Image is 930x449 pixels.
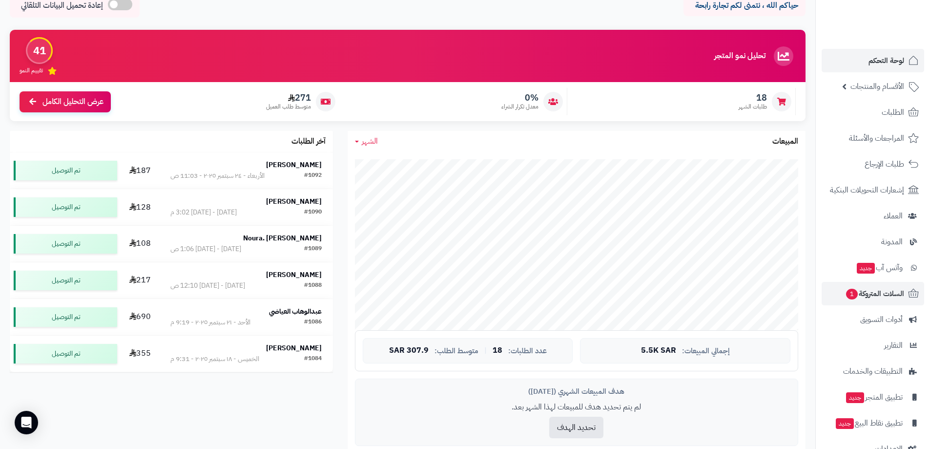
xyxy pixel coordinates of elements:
span: 307.9 SAR [389,346,429,355]
strong: عبدالوهاب العياضي [269,306,322,317]
span: تطبيق المتجر [845,390,903,404]
a: الشهر [355,136,378,147]
button: تحديد الهدف [549,417,603,438]
a: المراجعات والأسئلة [822,127,924,150]
div: تم التوصيل [14,234,117,254]
td: 108 [121,226,159,262]
span: 0% [501,92,538,103]
a: إشعارات التحويلات البنكية [822,178,924,202]
div: الأربعاء - ٢٤ سبتمبر ٢٠٢٥ - 11:03 ص [170,171,265,181]
div: تم التوصيل [14,197,117,217]
span: أدوات التسويق [860,313,903,326]
td: 187 [121,152,159,189]
a: عرض التحليل الكامل [20,91,111,112]
div: هدف المبيعات الشهري ([DATE]) [363,386,790,397]
a: أدوات التسويق [822,308,924,331]
div: الخميس - ١٨ سبتمبر ٢٠٢٥ - 9:31 م [170,354,259,364]
div: #1084 [304,354,322,364]
span: 5.5K SAR [641,346,676,355]
span: جديد [836,418,854,429]
h3: آخر الطلبات [291,137,326,146]
span: وآتس آب [856,261,903,275]
span: المراجعات والأسئلة [849,131,904,145]
span: التطبيقات والخدمات [843,364,903,378]
div: تم التوصيل [14,344,117,363]
span: إجمالي المبيعات: [682,347,730,355]
strong: [PERSON_NAME] [266,270,322,280]
span: 18 [493,346,502,355]
div: تم التوصيل [14,307,117,327]
a: السلات المتروكة1 [822,282,924,305]
a: التطبيقات والخدمات [822,360,924,383]
strong: Noura. [PERSON_NAME] [243,233,322,243]
strong: [PERSON_NAME] [266,343,322,353]
span: لوحة التحكم [868,54,904,67]
strong: [PERSON_NAME] [266,160,322,170]
span: تقييم النمو [20,66,43,75]
a: وآتس آبجديد [822,256,924,279]
p: لم يتم تحديد هدف للمبيعات لهذا الشهر بعد. [363,402,790,413]
strong: [PERSON_NAME] [266,196,322,207]
div: #1090 [304,208,322,217]
a: المدونة [822,230,924,254]
h3: تحليل نمو المتجر [714,52,765,61]
span: طلبات الإرجاع [865,157,904,171]
span: إشعارات التحويلات البنكية [830,183,904,197]
div: تم التوصيل [14,161,117,180]
div: #1088 [304,281,322,291]
div: [DATE] - [DATE] 3:02 م [170,208,237,217]
div: تم التوصيل [14,271,117,290]
div: [DATE] - [DATE] 12:10 ص [170,281,245,291]
td: 217 [121,262,159,299]
a: الطلبات [822,101,924,124]
span: السلات المتروكة [845,287,904,300]
span: العملاء [884,209,903,223]
span: 18 [739,92,767,103]
div: #1089 [304,244,322,254]
span: الأقسام والمنتجات [850,80,904,93]
span: عدد الطلبات: [508,347,547,355]
a: لوحة التحكم [822,49,924,72]
span: عرض التحليل الكامل [42,96,103,107]
td: 690 [121,299,159,335]
a: تطبيق المتجرجديد [822,385,924,409]
td: 128 [121,189,159,225]
div: Open Intercom Messenger [15,411,38,434]
a: طلبات الإرجاع [822,152,924,176]
span: معدل تكرار الشراء [501,103,538,111]
td: 355 [121,336,159,372]
div: [DATE] - [DATE] 1:06 ص [170,244,241,254]
span: جديد [846,392,864,403]
span: | [484,347,487,354]
img: logo-2.png [864,21,921,42]
span: الشهر [362,135,378,147]
span: متوسط طلب العميل [266,103,311,111]
span: متوسط الطلب: [434,347,478,355]
div: الأحد - ٢١ سبتمبر ٢٠٢٥ - 9:19 م [170,318,250,327]
span: المدونة [881,235,903,249]
a: التقارير [822,334,924,357]
div: #1086 [304,318,322,327]
div: #1092 [304,171,322,181]
a: تطبيق نقاط البيعجديد [822,411,924,435]
span: 271 [266,92,311,103]
span: تطبيق نقاط البيع [835,416,903,430]
span: الطلبات [882,106,904,119]
h3: المبيعات [772,137,798,146]
span: التقارير [884,339,903,352]
span: 1 [846,289,858,300]
span: جديد [857,263,875,274]
a: العملاء [822,204,924,228]
span: طلبات الشهر [739,103,767,111]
